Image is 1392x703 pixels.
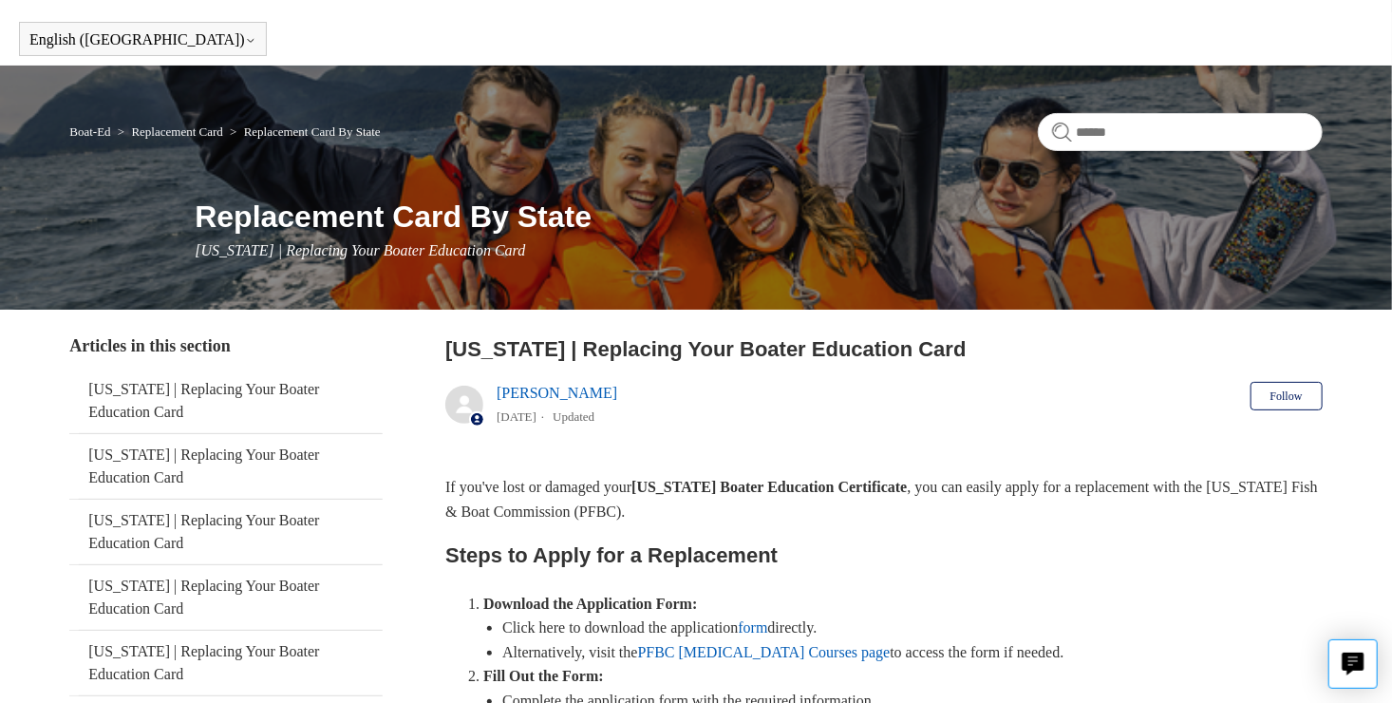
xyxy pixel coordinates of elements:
a: Boat-Ed [69,124,110,139]
strong: Fill Out the Form: [483,668,604,684]
li: Updated [553,409,594,424]
li: Replacement Card [114,124,226,139]
h2: Pennsylvania | Replacing Your Boater Education Card [445,333,1323,365]
a: [US_STATE] | Replacing Your Boater Education Card [69,631,383,695]
li: Alternatively, visit the to access the form if needed. [502,640,1323,665]
li: Click here to download the application directly. [502,616,1323,640]
a: Replacement Card [131,124,222,139]
h1: Replacement Card By State [195,194,1322,239]
button: Live chat [1328,639,1378,689]
span: Articles in this section [69,336,230,355]
a: Replacement Card By State [244,124,381,139]
a: form [738,619,767,636]
a: [US_STATE] | Replacing Your Boater Education Card [69,434,383,499]
li: Replacement Card By State [226,124,381,139]
input: Search [1038,113,1323,151]
strong: Download the Application Form: [483,596,697,612]
p: If you've lost or damaged your , you can easily apply for a replacement with the [US_STATE] Fish ... [445,475,1323,523]
button: Follow Article [1251,382,1323,410]
button: English ([GEOGRAPHIC_DATA]) [29,31,256,48]
span: [US_STATE] | Replacing Your Boater Education Card [195,242,525,258]
time: 05/22/2024, 12:06 [497,409,536,424]
h2: Steps to Apply for a Replacement [445,539,1323,572]
a: [US_STATE] | Replacing Your Boater Education Card [69,369,383,433]
a: [US_STATE] | Replacing Your Boater Education Card [69,500,383,564]
li: Boat-Ed [69,124,114,139]
a: [PERSON_NAME] [497,385,617,401]
a: PFBC [MEDICAL_DATA] Courses page [638,644,891,660]
strong: [US_STATE] Boater Education Certificate [631,479,907,495]
a: [US_STATE] | Replacing Your Boater Education Card [69,565,383,630]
